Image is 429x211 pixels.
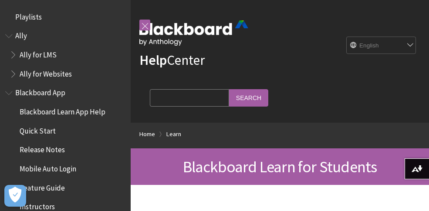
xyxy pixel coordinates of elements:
span: Feature Guide [20,181,65,192]
span: Ally for Websites [20,67,72,78]
button: Open Preferences [4,185,26,207]
span: Playlists [15,10,42,21]
a: Learn [166,129,181,140]
a: HelpCenter [139,51,205,69]
span: Ally [15,29,27,40]
span: Blackboard Learn App Help [20,104,105,116]
input: Search [229,89,268,106]
a: Home [139,129,155,140]
nav: Book outline for Anthology Ally Help [5,29,125,81]
strong: Help [139,51,167,69]
span: Release Notes [20,143,65,154]
span: Blackboard Learn for Students [183,157,377,177]
img: Blackboard by Anthology [139,20,248,46]
span: Blackboard App [15,86,65,97]
span: Ally for LMS [20,47,57,59]
select: Site Language Selector [347,37,416,54]
span: Mobile Auto Login [20,161,76,173]
nav: Book outline for Playlists [5,10,125,24]
span: Quick Start [20,124,56,135]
